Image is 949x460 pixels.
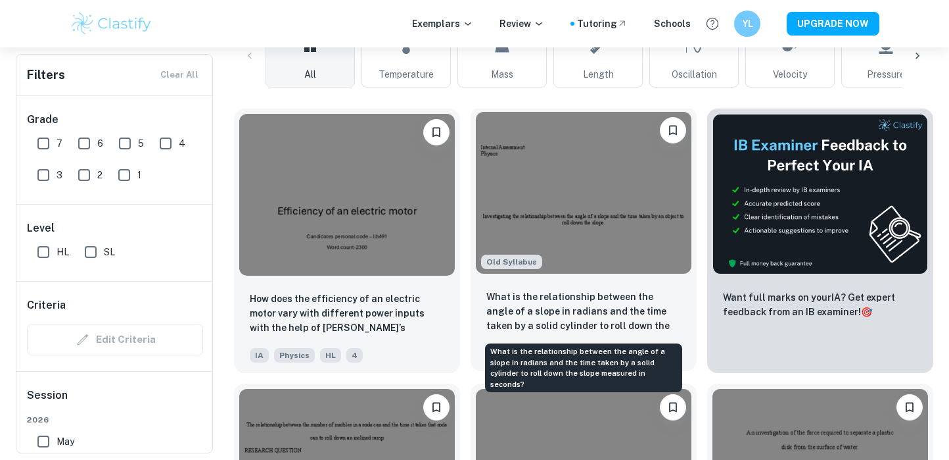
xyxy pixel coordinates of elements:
[734,11,760,37] button: YL
[485,344,682,392] div: What is the relationship between the angle of a slope in radians and the time taken by a solid cy...
[896,394,923,421] button: Bookmark
[320,348,341,363] span: HL
[27,112,203,128] h6: Grade
[70,11,153,37] img: Clastify logo
[239,114,455,276] img: Physics IA example thumbnail: How does the efficiency of an electric m
[250,348,269,363] span: IA
[379,67,434,82] span: Temperature
[250,292,444,336] p: How does the efficiency of an electric motor vary with different power inputs with the help of jo...
[481,255,542,269] span: Old Syllabus
[577,16,628,31] a: Tutoring
[423,394,450,421] button: Bookmark
[179,136,185,151] span: 4
[740,16,755,31] h6: YL
[660,117,686,143] button: Bookmark
[583,67,614,82] span: Length
[57,168,62,182] span: 3
[137,168,141,182] span: 1
[346,348,363,363] span: 4
[234,109,460,373] a: BookmarkHow does the efficiency of an electric motor vary with different power inputs with the he...
[707,109,933,373] a: ThumbnailWant full marks on yourIA? Get expert feedback from an IB examiner!
[57,136,62,151] span: 7
[672,67,717,82] span: Oscillation
[104,245,115,259] span: SL
[27,66,65,84] h6: Filters
[57,245,69,259] span: HL
[867,67,905,82] span: Pressure
[481,255,542,269] div: Starting from the May 2025 session, the Physics IA requirements have changed. It's OK to refer to...
[701,13,724,35] button: Help and Feedback
[723,290,917,319] p: Want full marks on your IA ? Get expert feedback from an IB examiner!
[27,297,66,313] h6: Criteria
[412,16,473,31] p: Exemplars
[27,324,203,355] div: Criteria filters are unavailable when searching by topic
[274,348,315,363] span: Physics
[27,414,203,426] span: 2026
[304,67,316,82] span: All
[138,136,144,151] span: 5
[471,109,697,373] a: Starting from the May 2025 session, the Physics IA requirements have changed. It's OK to refer to...
[773,67,807,82] span: Velocity
[27,220,203,236] h6: Level
[57,434,74,449] span: May
[491,67,513,82] span: Mass
[654,16,691,31] a: Schools
[861,307,872,317] span: 🎯
[423,119,450,145] button: Bookmark
[97,136,103,151] span: 6
[660,394,686,421] button: Bookmark
[97,168,103,182] span: 2
[27,388,203,414] h6: Session
[499,16,544,31] p: Review
[712,114,928,274] img: Thumbnail
[476,112,691,274] img: Physics IA example thumbnail: What is the relationship between the ang
[787,12,879,36] button: UPGRADE NOW
[486,290,681,334] p: What is the relationship between the angle of a slope in radians and the time taken by a solid cy...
